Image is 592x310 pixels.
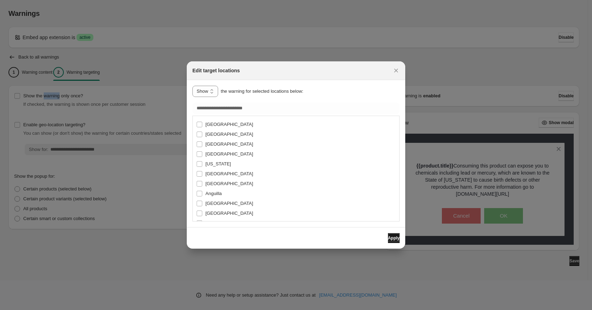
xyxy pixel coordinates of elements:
[205,191,222,196] span: Anguilla
[205,122,253,127] span: [GEOGRAPHIC_DATA]
[205,220,253,226] span: [GEOGRAPHIC_DATA]
[221,88,303,95] p: the warning for selected locations below:
[205,161,231,166] span: [US_STATE]
[192,67,240,74] h2: Edit target locations
[388,235,400,241] span: Apply
[205,151,253,157] span: [GEOGRAPHIC_DATA]
[205,171,253,176] span: [GEOGRAPHIC_DATA]
[205,181,253,186] span: [GEOGRAPHIC_DATA]
[205,201,253,206] span: [GEOGRAPHIC_DATA]
[205,211,253,216] span: [GEOGRAPHIC_DATA]
[205,141,253,147] span: [GEOGRAPHIC_DATA]
[391,66,401,75] button: Close
[205,132,253,137] span: [GEOGRAPHIC_DATA]
[388,233,400,243] button: Apply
